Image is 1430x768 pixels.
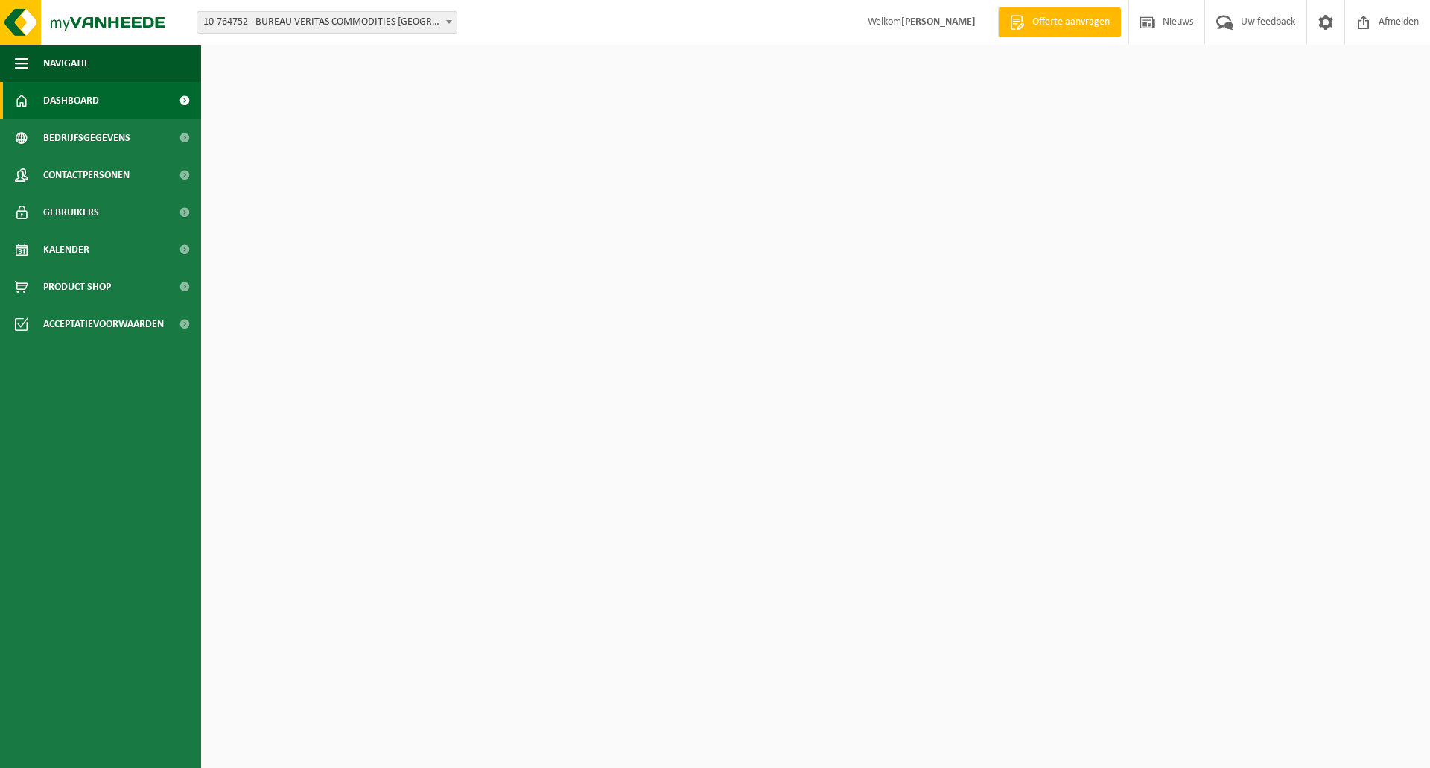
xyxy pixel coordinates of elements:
span: 10-764752 - BUREAU VERITAS COMMODITIES ANTWERP NV - ANTWERPEN [197,11,457,34]
span: Contactpersonen [43,156,130,194]
span: Dashboard [43,82,99,119]
span: Offerte aanvragen [1029,15,1113,30]
span: Acceptatievoorwaarden [43,305,164,343]
span: Navigatie [43,45,89,82]
span: Kalender [43,231,89,268]
strong: [PERSON_NAME] [901,16,976,28]
a: Offerte aanvragen [998,7,1121,37]
span: Bedrijfsgegevens [43,119,130,156]
span: Gebruikers [43,194,99,231]
span: 10-764752 - BUREAU VERITAS COMMODITIES ANTWERP NV - ANTWERPEN [197,12,457,33]
span: Product Shop [43,268,111,305]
